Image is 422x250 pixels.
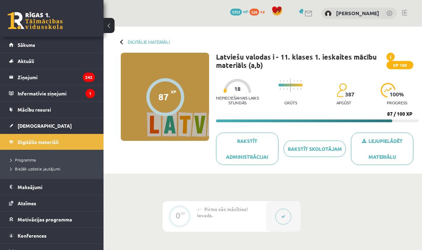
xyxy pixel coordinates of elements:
p: Nepieciešamais laiks stundās [216,95,259,105]
span: Motivācijas programma [18,216,72,222]
img: icon-short-line-57e1e144782c952c97e751825c79c345078a6d821885a25fce030b3d8c18986b.svg [294,88,294,90]
span: 100 % [390,91,404,97]
h1: Latviešu valodas i - 11. klases 1. ieskaites mācību materiāls (a,b) [216,53,386,69]
i: 242 [83,73,95,82]
i: 1 [86,89,95,98]
a: Biežāk uzdotie jautājumi [10,166,97,172]
img: Enriko Gauračs [325,10,332,17]
img: icon-short-line-57e1e144782c952c97e751825c79c345078a6d821885a25fce030b3d8c18986b.svg [301,88,301,90]
img: icon-short-line-57e1e144782c952c97e751825c79c345078a6d821885a25fce030b3d8c18986b.svg [283,88,284,90]
span: XP [171,89,176,94]
span: 526 [249,9,259,15]
a: Rakstīt administrācijai [216,133,278,165]
p: progress [387,100,407,105]
span: 1751 [230,9,242,15]
span: 387 [345,91,354,97]
span: Atzīmes [18,200,36,206]
img: icon-short-line-57e1e144782c952c97e751825c79c345078a6d821885a25fce030b3d8c18986b.svg [287,80,287,82]
p: Grūts [284,100,297,105]
div: 0 [176,212,180,219]
a: Sākums [9,37,95,53]
span: Konferences [18,232,47,239]
a: Rakstīt skolotājam [284,140,346,157]
legend: Informatīvie ziņojumi [18,85,95,101]
a: Mācību resursi [9,102,95,117]
span: Digitālie materiāli [18,139,59,145]
a: Motivācijas programma [9,211,95,227]
a: Programma [10,157,97,163]
a: Ziņojumi242 [9,69,95,85]
a: Aktuāli [9,53,95,69]
a: Atzīmes [9,195,95,211]
span: [DEMOGRAPHIC_DATA] [18,123,72,129]
span: Aktuāli [18,58,34,64]
img: icon-progress-161ccf0a02000e728c5f80fcf4c31c7af3da0e1684b2b1d7c360e028c24a22f1.svg [381,83,395,97]
a: Informatīvie ziņojumi1 [9,85,95,101]
a: 526 xp [249,9,268,14]
img: icon-short-line-57e1e144782c952c97e751825c79c345078a6d821885a25fce030b3d8c18986b.svg [294,80,294,82]
span: Mācību resursi [18,106,51,113]
legend: Maksājumi [18,179,95,195]
span: #1 [197,207,202,212]
span: Pirms sāc mācīties! Ievads. [197,206,248,218]
a: Maksājumi [9,179,95,195]
span: Programma [10,157,36,163]
img: icon-short-line-57e1e144782c952c97e751825c79c345078a6d821885a25fce030b3d8c18986b.svg [287,88,287,90]
a: Digitālie materiāli [128,39,170,44]
span: Sākums [18,42,35,48]
legend: Ziņojumi [18,69,95,85]
span: Biežāk uzdotie jautājumi [10,166,60,171]
img: students-c634bb4e5e11cddfef0936a35e636f08e4e9abd3cc4e673bd6f9a4125e45ecb1.svg [336,83,346,97]
a: Digitālie materiāli [9,134,95,150]
img: icon-short-line-57e1e144782c952c97e751825c79c345078a6d821885a25fce030b3d8c18986b.svg [283,80,284,82]
p: apgūst [336,100,351,105]
span: XP 100 [386,61,413,69]
a: Konferences [9,228,95,243]
a: [PERSON_NAME] [336,10,379,17]
span: mP [243,9,248,14]
a: [DEMOGRAPHIC_DATA] [9,118,95,134]
span: xp [260,9,265,14]
a: 1751 mP [230,9,248,14]
img: icon-short-line-57e1e144782c952c97e751825c79c345078a6d821885a25fce030b3d8c18986b.svg [301,80,301,82]
div: XP [180,211,185,215]
a: Rīgas 1. Tālmācības vidusskola [8,12,63,29]
span: 18 [234,86,241,92]
a: Lejupielādēt materiālu [351,133,413,165]
img: icon-long-line-d9ea69661e0d244f92f715978eff75569469978d946b2353a9bb055b3ed8787d.svg [290,79,291,92]
div: 87 [158,92,169,102]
